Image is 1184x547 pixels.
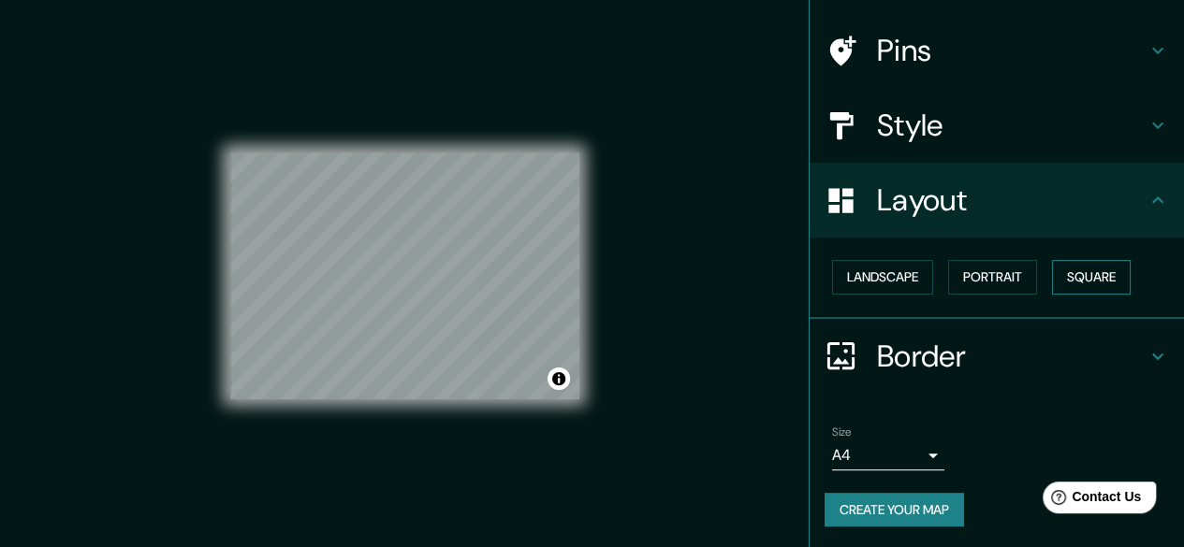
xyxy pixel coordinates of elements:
div: Style [810,88,1184,163]
div: Border [810,319,1184,394]
div: Pins [810,13,1184,88]
div: A4 [832,440,944,470]
iframe: Help widget launcher [1017,474,1163,526]
button: Toggle attribution [548,367,570,390]
label: Size [832,424,852,439]
h4: Style [877,107,1147,144]
div: Layout [810,163,1184,238]
h4: Border [877,338,1147,375]
h4: Pins [877,32,1147,69]
button: Portrait [948,260,1037,295]
button: Square [1052,260,1131,295]
h4: Layout [877,181,1147,219]
button: Create your map [825,493,964,527]
canvas: Map [230,152,579,399]
button: Landscape [832,260,933,295]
